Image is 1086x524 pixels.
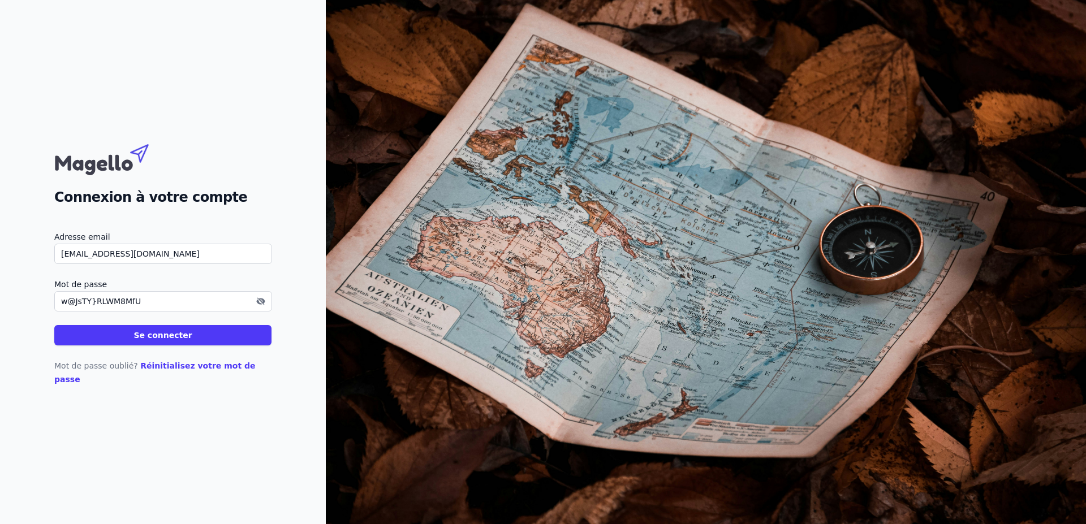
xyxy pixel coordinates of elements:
label: Adresse email [54,230,271,244]
h2: Connexion à votre compte [54,187,271,207]
label: Mot de passe [54,278,271,291]
p: Mot de passe oublié? [54,359,271,386]
button: Se connecter [54,325,271,345]
a: Réinitialisez votre mot de passe [54,361,256,384]
img: Magello [54,138,173,178]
